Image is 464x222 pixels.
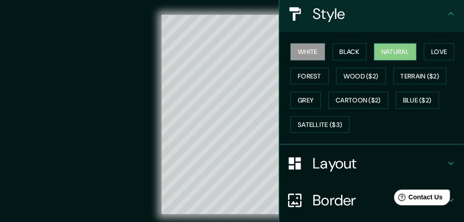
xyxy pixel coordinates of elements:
button: Natural [374,43,416,60]
button: Grey [290,92,321,109]
h4: Border [313,191,446,210]
div: Layout [279,145,464,182]
div: Border [279,182,464,219]
iframe: Help widget launcher [382,186,454,212]
button: Forest [290,68,329,85]
button: White [290,43,325,60]
button: Cartoon ($2) [328,92,388,109]
button: Black [332,43,367,60]
button: Wood ($2) [336,68,386,85]
h4: Layout [313,154,446,173]
button: Blue ($2) [396,92,439,109]
h4: Style [313,5,446,23]
button: Love [424,43,454,60]
button: Terrain ($2) [393,68,447,85]
button: Satellite ($3) [290,116,350,133]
